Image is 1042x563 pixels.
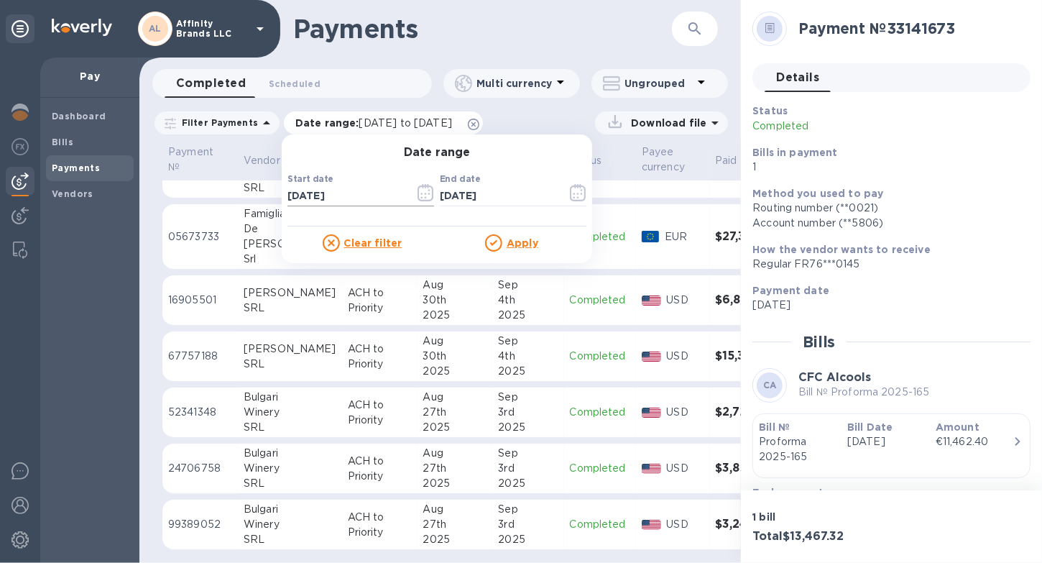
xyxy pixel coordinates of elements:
[168,517,232,532] p: 99389052
[52,137,73,147] b: Bills
[642,145,704,175] span: Payee currency
[52,19,112,36] img: Logo
[667,517,704,532] p: USD
[423,502,487,517] div: Aug
[440,175,480,183] label: End date
[348,510,412,540] p: ACH to Priority
[423,461,487,476] div: 27th
[752,147,837,158] b: Bills in payment
[798,19,1019,37] h2: Payment № 33141673
[244,476,336,491] div: SRL
[642,145,685,175] p: Payee currency
[498,532,558,547] div: 2025
[244,153,280,168] p: Vendor
[498,293,558,308] div: 4th
[168,145,232,175] span: Payment №
[752,105,788,116] b: Status
[284,111,483,134] div: Date range:[DATE] to [DATE]
[244,390,336,405] div: Bulgari
[168,293,232,308] p: 16905501
[498,420,558,435] div: 2025
[715,230,785,244] h3: $27,309.47
[244,461,336,476] div: Winery
[752,285,829,296] b: Payment date
[52,111,106,122] b: Dashboard
[423,278,487,293] div: Aug
[244,357,336,372] div: SRL
[667,461,704,476] p: USD
[244,301,336,316] div: SRL
[423,446,487,461] div: Aug
[282,146,592,160] h3: Date range
[642,296,661,306] img: USD
[570,349,630,364] p: Completed
[715,518,785,531] h3: $3,240.00
[176,73,246,93] span: Completed
[149,23,162,34] b: AL
[715,462,785,475] h3: $3,859.20
[803,333,835,351] h2: Bills
[763,380,777,390] b: CA
[752,244,931,255] b: How the vendor wants to receive
[423,420,487,435] div: 2025
[244,237,336,252] div: [PERSON_NAME]
[293,14,672,44] h1: Payments
[625,116,706,130] p: Download file
[423,532,487,547] div: 2025
[936,421,979,433] b: Amount
[752,257,1019,272] div: Regular FR76***0145
[570,229,630,244] p: Completed
[244,252,336,267] div: Srl
[715,153,756,168] span: Paid
[715,293,785,307] h3: $6,886.32
[244,153,299,168] span: Vendor
[498,461,558,476] div: 3rd
[667,405,704,420] p: USD
[752,413,1031,478] button: Bill №Proforma 2025-165Bill Date[DATE]Amount€11,462.40
[168,145,213,175] p: Payment №
[798,370,871,384] b: CFC Alcools
[570,517,630,532] p: Completed
[847,421,893,433] b: Bill Date
[244,405,336,420] div: Winery
[498,446,558,461] div: Sep
[269,76,321,91] span: Scheduled
[52,163,100,173] b: Payments
[570,461,630,476] p: Completed
[507,237,538,249] u: Apply
[752,160,1019,175] p: 1
[295,116,459,130] p: Date range :
[423,349,487,364] div: 30th
[168,229,232,244] p: 05673733
[244,420,336,435] div: SRL
[498,476,558,491] div: 2025
[498,502,558,517] div: Sep
[168,349,232,364] p: 67757188
[642,464,661,474] img: USD
[776,68,819,88] span: Details
[423,308,487,323] div: 2025
[423,364,487,379] div: 2025
[752,298,1019,313] p: [DATE]
[348,398,412,428] p: ACH to Priority
[624,76,693,91] p: Ungrouped
[667,293,704,308] p: USD
[52,69,128,83] p: Pay
[498,517,558,532] div: 3rd
[847,434,924,449] p: [DATE]
[244,342,336,357] div: [PERSON_NAME]
[52,188,93,199] b: Vendors
[752,201,1019,216] div: Routing number (**0021)
[168,405,232,420] p: 52341348
[344,237,402,249] u: Clear filter
[423,293,487,308] div: 30th
[476,76,552,91] p: Multi currency
[244,446,336,461] div: Bulgari
[359,117,452,129] span: [DATE] to [DATE]
[348,454,412,484] p: ACH to Priority
[498,308,558,323] div: 2025
[715,406,785,419] h3: $2,726.00
[244,517,336,532] div: Winery
[798,385,929,400] p: Bill № Proforma 2025-165
[11,138,29,155] img: Foreign exchange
